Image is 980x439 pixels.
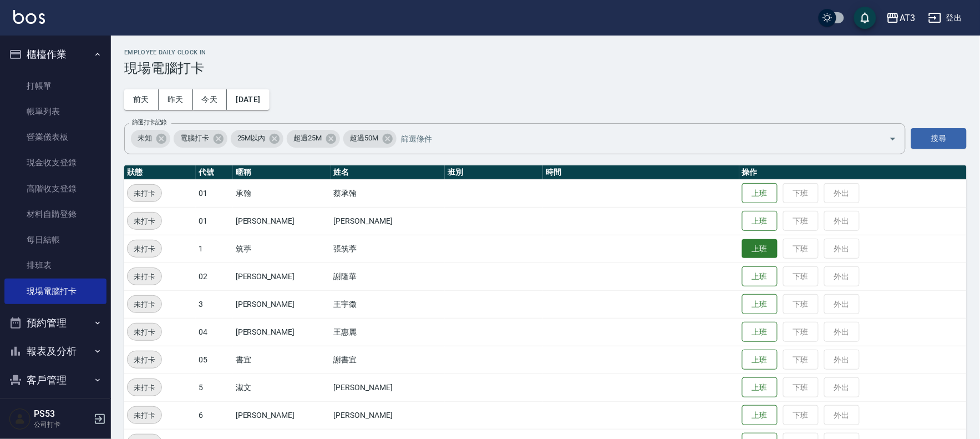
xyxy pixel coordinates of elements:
div: 25M以內 [231,130,284,148]
button: 上班 [742,239,778,259]
a: 每日結帳 [4,227,106,253]
span: 未知 [131,133,159,144]
button: Open [884,130,902,148]
img: Person [9,408,31,430]
td: [PERSON_NAME] [233,207,331,235]
a: 打帳單 [4,73,106,99]
a: 排班表 [4,253,106,278]
div: 電腦打卡 [174,130,227,148]
h2: Employee Daily Clock In [124,49,967,56]
td: [PERSON_NAME] [233,318,331,346]
span: 未打卡 [128,326,161,338]
a: 現金收支登錄 [4,150,106,175]
a: 營業儀表板 [4,124,106,150]
td: 02 [196,263,233,290]
td: 01 [196,179,233,207]
td: [PERSON_NAME] [233,290,331,318]
a: 材料自購登錄 [4,201,106,227]
button: 上班 [742,266,778,287]
a: 帳單列表 [4,99,106,124]
th: 暱稱 [233,165,331,180]
span: 未打卡 [128,215,161,227]
td: 3 [196,290,233,318]
button: [DATE] [227,89,269,110]
p: 公司打卡 [34,420,90,430]
span: 25M以內 [231,133,272,144]
td: 書宜 [233,346,331,374]
button: 員工及薪資 [4,394,106,423]
td: 謝書宜 [331,346,445,374]
div: 未知 [131,130,170,148]
td: 謝隆華 [331,263,445,290]
button: 上班 [742,322,778,342]
button: 登出 [924,8,967,28]
button: 上班 [742,211,778,231]
th: 操作 [739,165,967,180]
td: [PERSON_NAME] [331,401,445,429]
td: 5 [196,374,233,401]
span: 未打卡 [128,243,161,255]
td: 王宇徵 [331,290,445,318]
th: 班別 [445,165,543,180]
th: 狀態 [124,165,196,180]
input: 篩選條件 [398,129,870,148]
button: 櫃檯作業 [4,40,106,69]
span: 超過50M [343,133,385,144]
td: [PERSON_NAME] [331,374,445,401]
td: 01 [196,207,233,235]
button: 今天 [193,89,227,110]
td: 承翰 [233,179,331,207]
a: 現場電腦打卡 [4,279,106,304]
td: 王惠麗 [331,318,445,346]
td: 張筑葶 [331,235,445,263]
button: 上班 [742,405,778,426]
span: 未打卡 [128,354,161,366]
th: 姓名 [331,165,445,180]
button: AT3 [882,7,920,29]
td: 05 [196,346,233,374]
button: 客戶管理 [4,366,106,395]
td: 筑葶 [233,235,331,263]
span: 電腦打卡 [174,133,216,144]
span: 超過25M [287,133,328,144]
a: 高階收支登錄 [4,176,106,201]
button: 前天 [124,89,159,110]
button: 上班 [742,183,778,204]
span: 未打卡 [128,382,161,393]
div: 超過50M [343,130,397,148]
button: 報表及分析 [4,337,106,366]
span: 未打卡 [128,188,161,199]
button: 上班 [742,350,778,370]
td: 蔡承翰 [331,179,445,207]
div: AT3 [900,11,915,25]
td: 淑文 [233,374,331,401]
td: [PERSON_NAME] [331,207,445,235]
span: 未打卡 [128,271,161,282]
button: 預約管理 [4,309,106,337]
th: 代號 [196,165,233,180]
td: 1 [196,235,233,263]
span: 未打卡 [128,410,161,421]
td: 04 [196,318,233,346]
td: [PERSON_NAME] [233,263,331,290]
button: 上班 [742,377,778,398]
button: save [854,7,876,29]
th: 時間 [543,165,739,180]
button: 搜尋 [911,128,967,149]
button: 昨天 [159,89,193,110]
td: [PERSON_NAME] [233,401,331,429]
h5: PS53 [34,408,90,420]
span: 未打卡 [128,299,161,310]
h3: 現場電腦打卡 [124,60,967,76]
button: 上班 [742,294,778,315]
div: 超過25M [287,130,340,148]
td: 6 [196,401,233,429]
label: 篩選打卡記錄 [132,118,167,127]
img: Logo [13,10,45,24]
